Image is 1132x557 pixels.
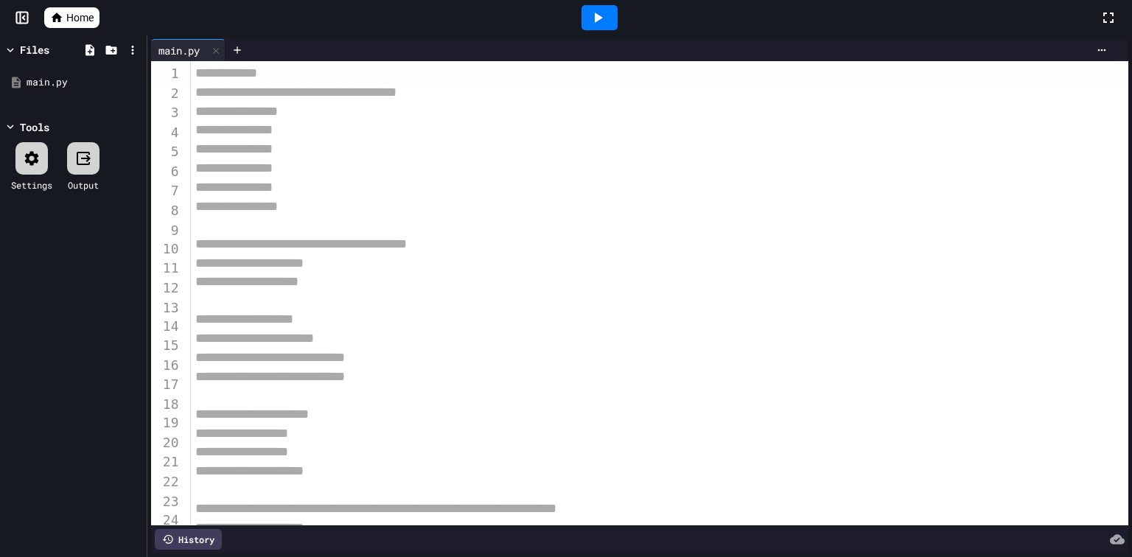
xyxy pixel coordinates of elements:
[151,452,181,472] div: 21
[151,278,181,298] div: 12
[151,259,181,278] div: 11
[151,433,181,453] div: 20
[151,123,181,143] div: 4
[151,64,181,84] div: 1
[151,298,181,317] div: 13
[151,472,181,492] div: 22
[20,119,49,135] div: Tools
[151,162,181,182] div: 6
[151,221,181,239] div: 9
[155,529,222,550] div: History
[151,317,181,337] div: 14
[151,142,181,162] div: 5
[151,413,181,433] div: 19
[151,511,181,530] div: 24
[151,356,181,376] div: 16
[151,395,181,413] div: 18
[151,239,181,259] div: 10
[151,201,181,221] div: 8
[20,42,49,57] div: Files
[11,178,52,192] div: Settings
[151,336,181,356] div: 15
[151,43,207,58] div: main.py
[27,75,141,90] div: main.py
[151,181,181,201] div: 7
[151,375,181,395] div: 17
[151,492,181,511] div: 23
[68,178,99,192] div: Output
[44,7,99,28] a: Home
[151,39,226,61] div: main.py
[151,103,181,123] div: 3
[151,84,181,104] div: 2
[66,10,94,25] span: Home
